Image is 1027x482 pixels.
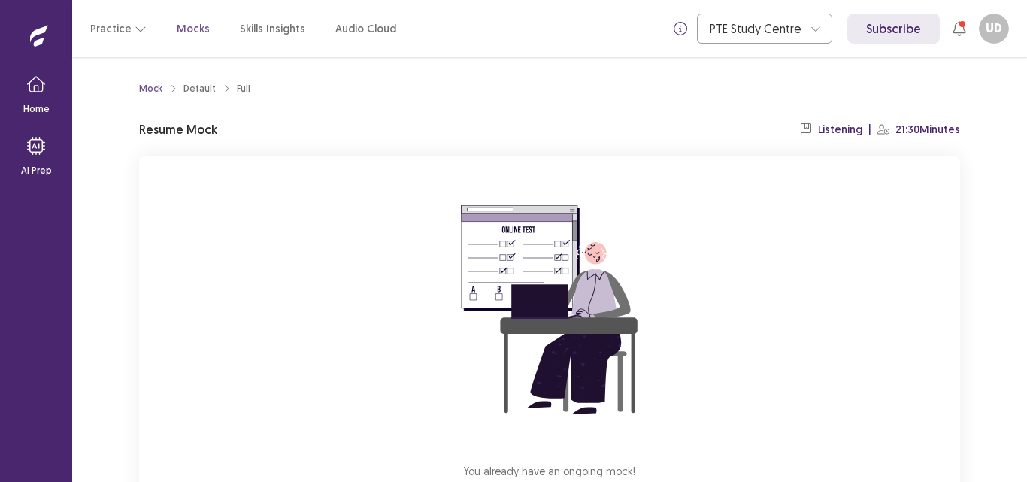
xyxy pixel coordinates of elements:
a: Mocks [177,21,210,37]
div: Default [183,82,216,95]
p: AI Prep [21,164,52,177]
p: Resume Mock [139,120,217,138]
button: UD [979,14,1009,44]
div: Full [237,82,250,95]
button: Practice [90,15,147,42]
img: attend-mock [414,174,685,445]
a: Skills Insights [240,21,305,37]
button: info [667,15,694,42]
p: | [868,122,871,138]
a: Audio Cloud [335,21,396,37]
p: Home [23,102,50,116]
nav: breadcrumb [139,82,250,95]
div: PTE Study Centre [710,14,803,43]
p: 21:30 Minutes [895,122,960,138]
a: Mock [139,82,162,95]
a: Subscribe [847,14,940,44]
p: Listening [818,122,862,138]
